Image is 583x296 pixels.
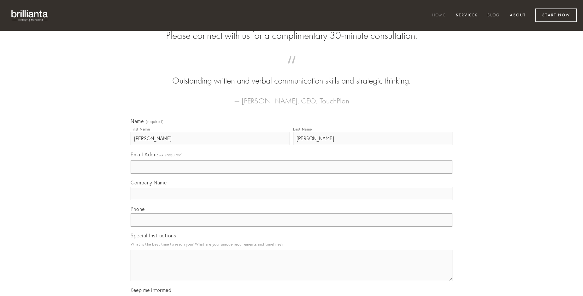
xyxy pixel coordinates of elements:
[6,6,54,25] img: brillianta - research, strategy, marketing
[141,62,442,75] span: “
[141,87,442,107] figcaption: — [PERSON_NAME], CEO, TouchPlan
[506,10,530,21] a: About
[131,206,145,212] span: Phone
[483,10,504,21] a: Blog
[131,232,176,239] span: Special Instructions
[131,30,452,42] h2: Please connect with us for a complimentary 30-minute consultation.
[131,240,452,248] p: What is the best time to reach you? What are your unique requirements and timelines?
[131,287,171,293] span: Keep me informed
[535,9,577,22] a: Start Now
[141,62,442,87] blockquote: Outstanding written and verbal communication skills and strategic thinking.
[131,179,167,186] span: Company Name
[131,127,150,131] div: First Name
[165,151,183,159] span: (required)
[131,118,144,124] span: Name
[131,151,163,158] span: Email Address
[428,10,450,21] a: Home
[452,10,482,21] a: Services
[146,120,163,124] span: (required)
[293,127,312,131] div: Last Name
